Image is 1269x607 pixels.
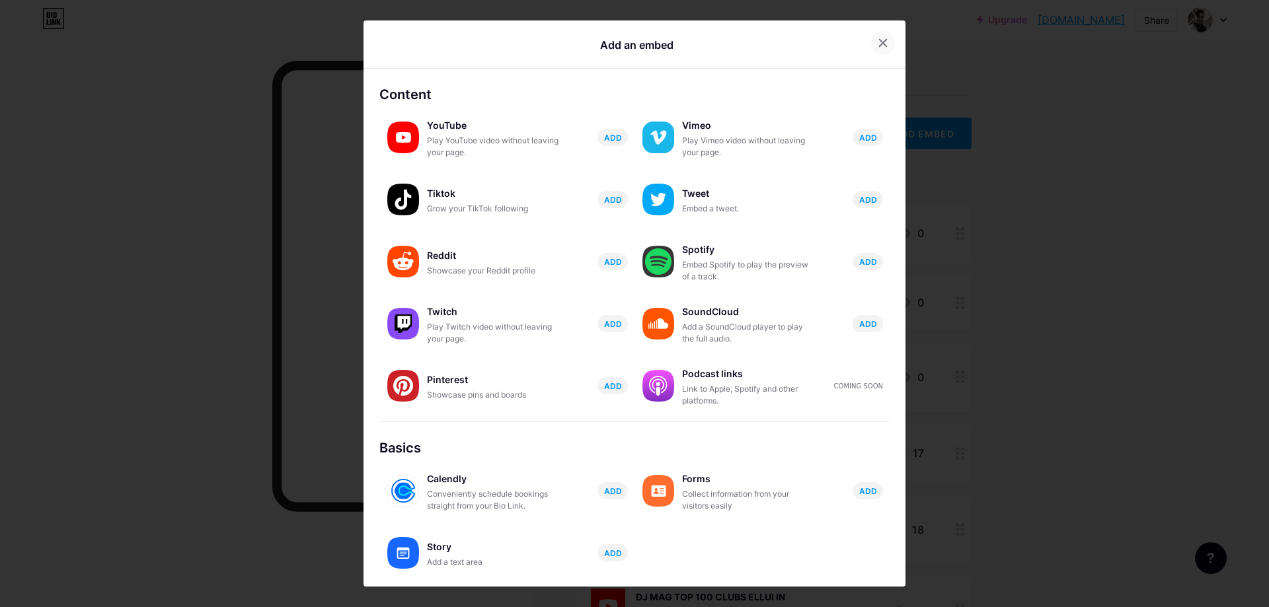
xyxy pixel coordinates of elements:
img: calendly [387,475,419,507]
div: Showcase pins and boards [427,389,559,401]
div: Basics [379,438,890,458]
img: spotify [642,246,674,277]
span: ADD [859,132,877,143]
div: Content [379,85,890,104]
img: tiktok [387,184,419,215]
button: ADD [597,315,628,332]
div: Play YouTube video without leaving your page. [427,135,559,159]
span: ADD [604,256,622,268]
div: Collect information from your visitors easily [682,488,814,512]
button: ADD [853,191,883,208]
img: twitch [387,308,419,339]
button: ADD [597,482,628,499]
div: Add a text area [427,556,559,568]
span: ADD [604,194,622,205]
div: Showcase your Reddit profile [427,265,559,277]
div: Link to Apple, Spotify and other platforms. [682,383,814,407]
div: Tiktok [427,184,559,203]
div: Play Vimeo video without leaving your page. [682,135,814,159]
img: twitter [642,184,674,215]
img: story [387,537,419,569]
button: ADD [597,129,628,146]
span: ADD [604,485,622,497]
button: ADD [597,544,628,561]
img: vimeo [642,122,674,153]
span: ADD [604,380,622,392]
div: Spotify [682,240,814,259]
div: Forms [682,470,814,488]
div: Embed Spotify to play the preview of a track. [682,259,814,283]
button: ADD [853,253,883,270]
button: ADD [597,377,628,394]
button: ADD [597,253,628,270]
div: Grow your TikTok following [427,203,559,215]
span: ADD [859,318,877,330]
div: Conveniently schedule bookings straight from your Bio Link. [427,488,559,512]
div: Reddit [427,246,559,265]
div: Calendly [427,470,559,488]
button: ADD [597,191,628,208]
span: ADD [604,548,622,559]
img: forms [642,475,674,507]
img: podcastlinks [642,370,674,402]
div: Add a SoundCloud player to play the full audio. [682,321,814,345]
img: pinterest [387,370,419,402]
div: Tweet [682,184,814,203]
div: Story [427,538,559,556]
span: ADD [859,256,877,268]
span: ADD [604,318,622,330]
div: SoundCloud [682,303,814,321]
button: ADD [853,315,883,332]
div: Embed a tweet. [682,203,814,215]
div: YouTube [427,116,559,135]
div: Pinterest [427,371,559,389]
div: Play Twitch video without leaving your page. [427,321,559,345]
div: Add an embed [600,37,673,53]
div: Twitch [427,303,559,321]
div: Vimeo [682,116,814,135]
button: ADD [853,129,883,146]
img: reddit [387,246,419,277]
div: Coming soon [834,381,883,391]
span: ADD [604,132,622,143]
div: Podcast links [682,365,814,383]
img: soundcloud [642,308,674,339]
img: youtube [387,122,419,153]
span: ADD [859,485,877,497]
button: ADD [853,482,883,499]
span: ADD [859,194,877,205]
